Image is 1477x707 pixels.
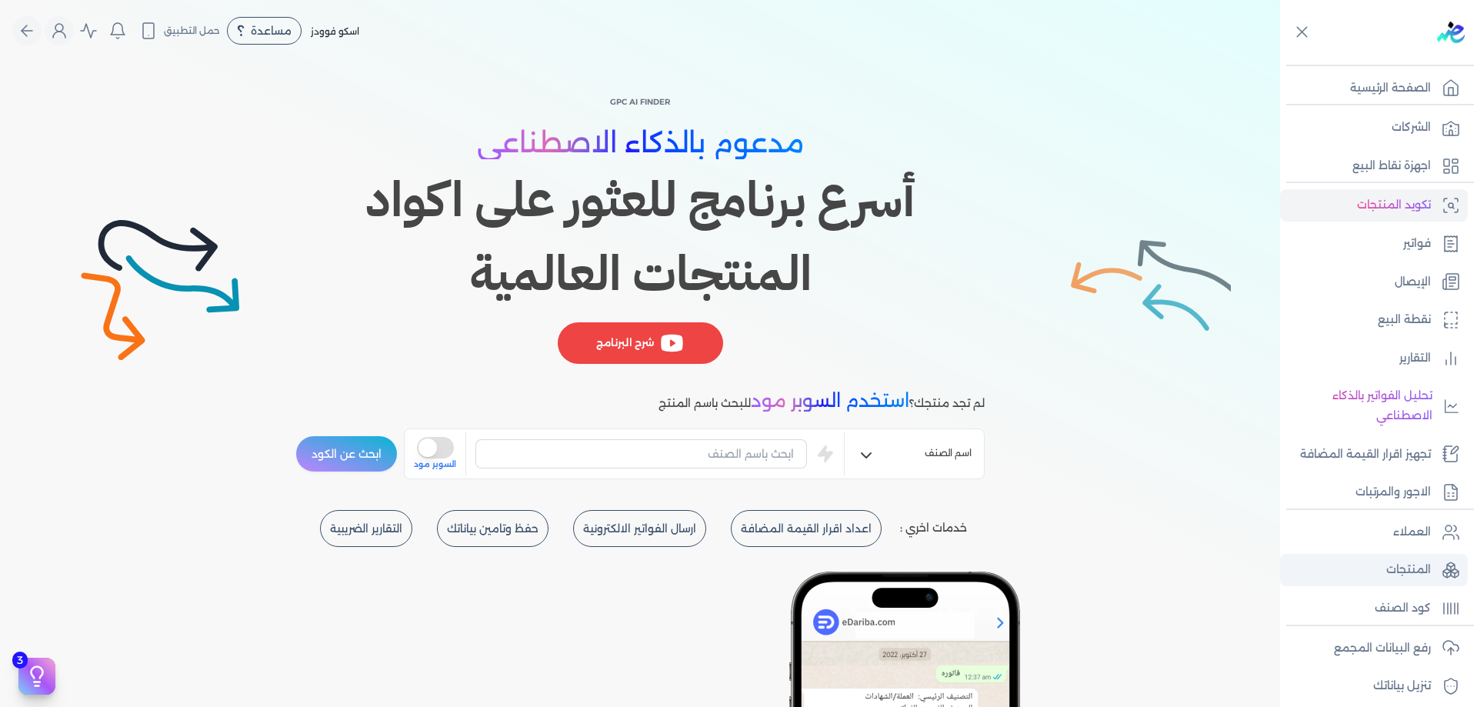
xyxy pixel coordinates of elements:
input: ابحث باسم الصنف [475,439,807,469]
p: التقارير [1399,348,1431,369]
span: اسكو فوودز [311,25,359,37]
a: تحليل الفواتير بالذكاء الاصطناعي [1280,380,1468,432]
a: كود الصنف [1280,592,1468,625]
a: تكويد المنتجات [1280,189,1468,222]
img: logo [1437,22,1465,43]
p: الإيصال [1395,272,1431,292]
p: نقطة البيع [1378,310,1431,330]
p: تجهيز اقرار القيمة المضافة [1300,445,1431,465]
p: المنتجات [1386,560,1431,580]
button: اسم الصنف [845,440,984,471]
p: الاجور والمرتبات [1355,482,1431,502]
span: اسم الصنف [925,446,972,465]
p: تحليل الفواتير بالذكاء الاصطناعي [1288,386,1432,425]
a: الشركات [1280,112,1468,144]
p: الشركات [1392,118,1431,138]
a: الصفحة الرئيسية [1280,72,1468,105]
span: حمل التطبيق [164,24,220,38]
p: فواتير [1403,234,1431,254]
button: ابحث عن الكود [295,435,398,472]
p: العملاء [1393,522,1431,542]
a: رفع البيانات المجمع [1280,632,1468,665]
p: كود الصنف [1375,599,1431,619]
button: حفظ وتامين بياناتك [437,510,548,547]
a: تنزيل بياناتك [1280,670,1468,702]
p: تكويد المنتجات [1357,195,1431,215]
button: التقارير الضريبية [320,510,412,547]
div: شرح البرنامج [557,322,722,364]
p: GPC AI Finder [295,92,985,112]
a: الإيصال [1280,266,1468,298]
a: العملاء [1280,516,1468,549]
button: 3 [18,658,55,695]
div: مساعدة [227,17,302,45]
button: ارسال الفواتير الالكترونية [573,510,706,547]
p: تنزيل بياناتك [1373,676,1431,696]
a: فواتير [1280,228,1468,260]
p: اجهزة نقاط البيع [1352,156,1431,176]
h1: أسرع برنامج للعثور على اكواد المنتجات العالمية [295,163,985,311]
button: اعداد اقرار القيمة المضافة [731,510,882,547]
p: رفع البيانات المجمع [1334,639,1431,659]
a: الاجور والمرتبات [1280,476,1468,509]
a: تجهيز اقرار القيمة المضافة [1280,439,1468,471]
a: التقارير [1280,342,1468,375]
a: نقطة البيع [1280,304,1468,336]
a: اجهزة نقاط البيع [1280,150,1468,182]
span: 3 [12,652,28,669]
p: لم تجد منتجك؟ للبحث باسم المنتج [658,391,985,414]
span: مساعدة [251,25,292,36]
a: المنتجات [1280,554,1468,586]
p: الصفحة الرئيسية [1350,78,1431,98]
span: استخدم السوبر مود [751,389,909,412]
p: خدمات اخري : [900,519,967,539]
span: مدعوم بالذكاء الاصطناعي [477,125,804,159]
span: السوبر مود [414,459,456,471]
button: حمل التطبيق [135,18,224,44]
